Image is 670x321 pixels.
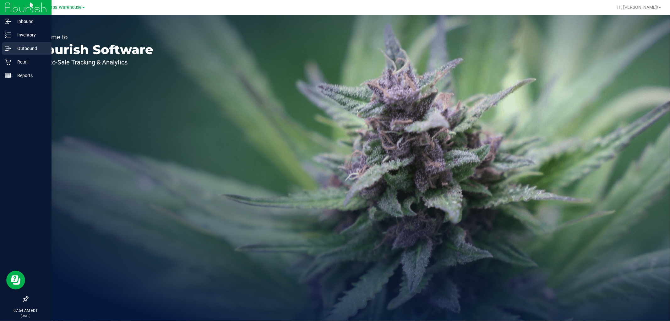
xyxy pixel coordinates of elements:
inline-svg: Outbound [5,45,11,52]
iframe: Resource center [6,271,25,290]
inline-svg: Retail [5,59,11,65]
p: Seed-to-Sale Tracking & Analytics [34,59,153,65]
p: Welcome to [34,34,153,40]
p: [DATE] [3,313,49,318]
p: 07:54 AM EDT [3,308,49,313]
inline-svg: Inbound [5,18,11,25]
inline-svg: Reports [5,72,11,79]
span: Hi, [PERSON_NAME]! [617,5,658,10]
p: Inventory [11,31,49,39]
p: Outbound [11,45,49,52]
p: Flourish Software [34,43,153,56]
span: Tampa Warehouse [43,5,82,10]
p: Reports [11,72,49,79]
inline-svg: Inventory [5,32,11,38]
p: Retail [11,58,49,66]
p: Inbound [11,18,49,25]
